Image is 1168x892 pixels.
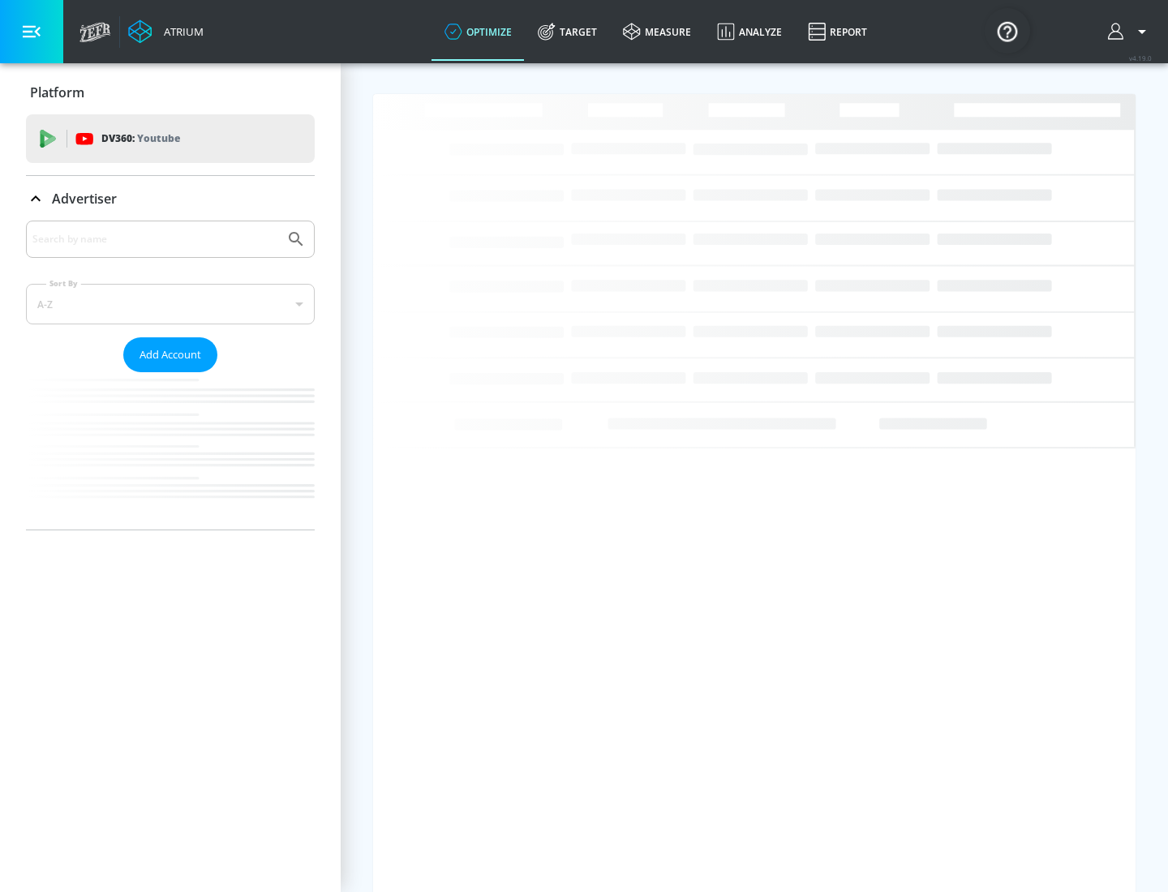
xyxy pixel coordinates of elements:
[157,24,204,39] div: Atrium
[26,176,315,221] div: Advertiser
[795,2,880,61] a: Report
[137,130,180,147] p: Youtube
[46,278,81,289] label: Sort By
[26,372,315,530] nav: list of Advertiser
[704,2,795,61] a: Analyze
[525,2,610,61] a: Target
[30,84,84,101] p: Platform
[26,114,315,163] div: DV360: Youtube
[985,8,1030,54] button: Open Resource Center
[140,345,201,364] span: Add Account
[123,337,217,372] button: Add Account
[101,130,180,148] p: DV360:
[128,19,204,44] a: Atrium
[1129,54,1152,62] span: v 4.19.0
[32,229,278,250] input: Search by name
[26,284,315,324] div: A-Z
[26,70,315,115] div: Platform
[52,190,117,208] p: Advertiser
[26,221,315,530] div: Advertiser
[432,2,525,61] a: optimize
[610,2,704,61] a: measure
